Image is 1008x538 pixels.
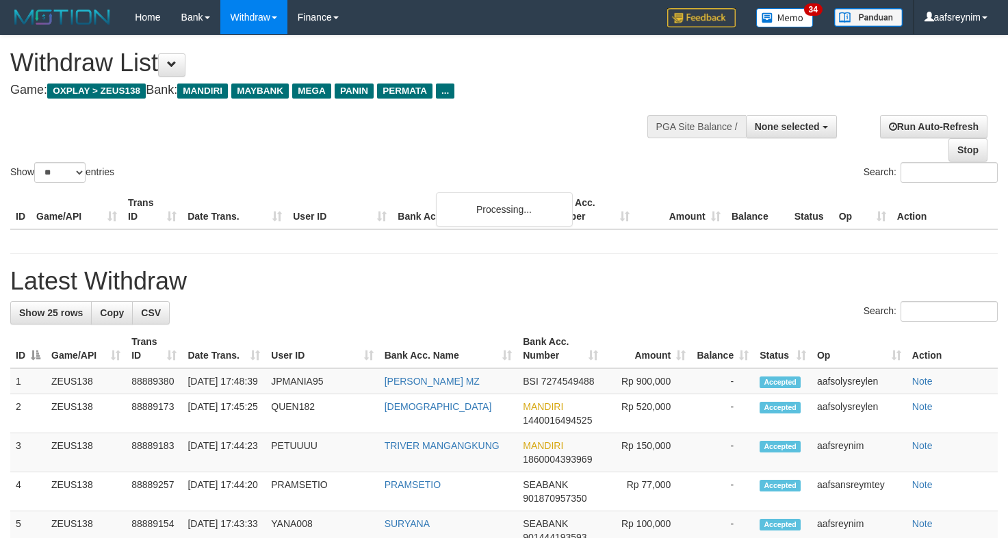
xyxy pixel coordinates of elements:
[47,84,146,99] span: OXPLAY > ZEUS138
[10,190,31,229] th: ID
[46,329,126,368] th: Game/API: activate to sort column ascending
[266,368,378,394] td: JPMANIA95
[436,192,573,227] div: Processing...
[385,401,492,412] a: [DEMOGRAPHIC_DATA]
[335,84,374,99] span: PANIN
[231,84,289,99] span: MAYBANK
[10,301,92,324] a: Show 25 rows
[892,190,998,229] th: Action
[392,190,543,229] th: Bank Acc. Name
[812,472,907,511] td: aafsansreymtey
[667,8,736,27] img: Feedback.jpg
[604,329,692,368] th: Amount: activate to sort column ascending
[182,394,266,433] td: [DATE] 17:45:25
[760,480,801,491] span: Accepted
[46,472,126,511] td: ZEUS138
[10,49,658,77] h1: Withdraw List
[266,433,378,472] td: PETUUUU
[635,190,726,229] th: Amount
[385,376,480,387] a: [PERSON_NAME] MZ
[46,368,126,394] td: ZEUS138
[287,190,392,229] th: User ID
[523,401,563,412] span: MANDIRI
[604,394,692,433] td: Rp 520,000
[760,441,801,452] span: Accepted
[379,329,518,368] th: Bank Acc. Name: activate to sort column ascending
[10,394,46,433] td: 2
[901,162,998,183] input: Search:
[10,433,46,472] td: 3
[377,84,432,99] span: PERMATA
[523,376,539,387] span: BSI
[756,8,814,27] img: Button%20Memo.svg
[385,440,500,451] a: TRIVER MANGANGKUNG
[182,368,266,394] td: [DATE] 17:48:39
[912,518,933,529] a: Note
[746,115,837,138] button: None selected
[912,401,933,412] a: Note
[126,472,182,511] td: 88889257
[880,115,987,138] a: Run Auto-Refresh
[292,84,331,99] span: MEGA
[126,394,182,433] td: 88889173
[912,440,933,451] a: Note
[691,472,754,511] td: -
[864,301,998,322] label: Search:
[10,84,658,97] h4: Game: Bank:
[604,433,692,472] td: Rp 150,000
[523,415,592,426] span: Copy 1440016494525 to clipboard
[10,329,46,368] th: ID: activate to sort column descending
[948,138,987,162] a: Stop
[691,368,754,394] td: -
[46,433,126,472] td: ZEUS138
[10,368,46,394] td: 1
[436,84,454,99] span: ...
[122,190,182,229] th: Trans ID
[132,301,170,324] a: CSV
[266,472,378,511] td: PRAMSETIO
[266,329,378,368] th: User ID: activate to sort column ascending
[834,8,903,27] img: panduan.png
[177,84,228,99] span: MANDIRI
[141,307,161,318] span: CSV
[10,162,114,183] label: Show entries
[46,394,126,433] td: ZEUS138
[126,368,182,394] td: 88889380
[726,190,789,229] th: Balance
[182,433,266,472] td: [DATE] 17:44:23
[523,479,568,490] span: SEABANK
[182,190,287,229] th: Date Trans.
[517,329,603,368] th: Bank Acc. Number: activate to sort column ascending
[126,329,182,368] th: Trans ID: activate to sort column ascending
[812,433,907,472] td: aafsreynim
[789,190,833,229] th: Status
[755,121,820,132] span: None selected
[523,493,586,504] span: Copy 901870957350 to clipboard
[182,472,266,511] td: [DATE] 17:44:20
[266,394,378,433] td: QUEN182
[523,440,563,451] span: MANDIRI
[10,472,46,511] td: 4
[34,162,86,183] select: Showentries
[907,329,998,368] th: Action
[912,376,933,387] a: Note
[19,307,83,318] span: Show 25 rows
[691,433,754,472] td: -
[691,394,754,433] td: -
[647,115,746,138] div: PGA Site Balance /
[912,479,933,490] a: Note
[691,329,754,368] th: Balance: activate to sort column ascending
[901,301,998,322] input: Search:
[754,329,812,368] th: Status: activate to sort column ascending
[126,433,182,472] td: 88889183
[31,190,122,229] th: Game/API
[10,268,998,295] h1: Latest Withdraw
[523,454,592,465] span: Copy 1860004393969 to clipboard
[523,518,568,529] span: SEABANK
[604,368,692,394] td: Rp 900,000
[812,329,907,368] th: Op: activate to sort column ascending
[760,519,801,530] span: Accepted
[833,190,892,229] th: Op
[100,307,124,318] span: Copy
[864,162,998,183] label: Search:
